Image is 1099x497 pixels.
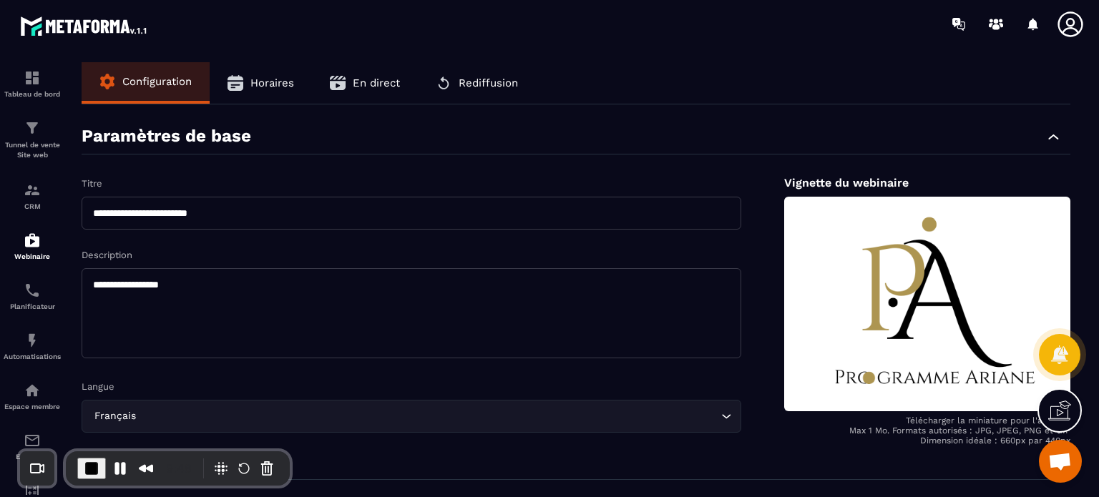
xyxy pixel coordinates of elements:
[353,77,400,89] span: En direct
[24,432,41,449] img: email
[24,382,41,399] img: automations
[24,232,41,249] img: automations
[24,69,41,87] img: formation
[82,400,741,433] div: Search for option
[418,62,536,104] button: Rediffusion
[24,182,41,199] img: formation
[20,13,149,39] img: logo
[4,252,61,260] p: Webinaire
[4,59,61,109] a: formationformationTableau de bord
[4,403,61,410] p: Espace membre
[24,282,41,299] img: scheduler
[82,126,251,147] p: Paramètres de base
[82,381,114,392] label: Langue
[784,425,1070,436] p: Max 1 Mo. Formats autorisés : JPG, JPEG, PNG et GIF
[122,75,192,88] span: Configuration
[4,202,61,210] p: CRM
[4,371,61,421] a: automationsautomationsEspace membre
[4,140,61,160] p: Tunnel de vente Site web
[4,302,61,310] p: Planificateur
[4,171,61,221] a: formationformationCRM
[1039,440,1082,483] div: Ouvrir le chat
[4,109,61,171] a: formationformationTunnel de vente Site web
[4,353,61,360] p: Automatisations
[4,321,61,371] a: automationsautomationsAutomatisations
[91,408,139,424] span: Français
[4,90,61,98] p: Tableau de bord
[4,221,61,271] a: automationsautomationsWebinaire
[459,77,518,89] span: Rediffusion
[82,178,102,189] label: Titre
[4,421,61,471] a: emailemailE-mailing
[312,62,418,104] button: En direct
[82,62,210,101] button: Configuration
[82,250,132,260] label: Description
[250,77,294,89] span: Horaires
[139,408,718,424] input: Search for option
[4,271,61,321] a: schedulerschedulerPlanificateur
[24,119,41,137] img: formation
[784,176,1070,190] p: Vignette du webinaire
[24,332,41,349] img: automations
[210,62,312,104] button: Horaires
[4,453,61,461] p: E-mailing
[784,415,1070,425] p: Télécharger la miniature pour l'afficher
[784,436,1070,446] p: Dimension idéale : 660px par 440px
